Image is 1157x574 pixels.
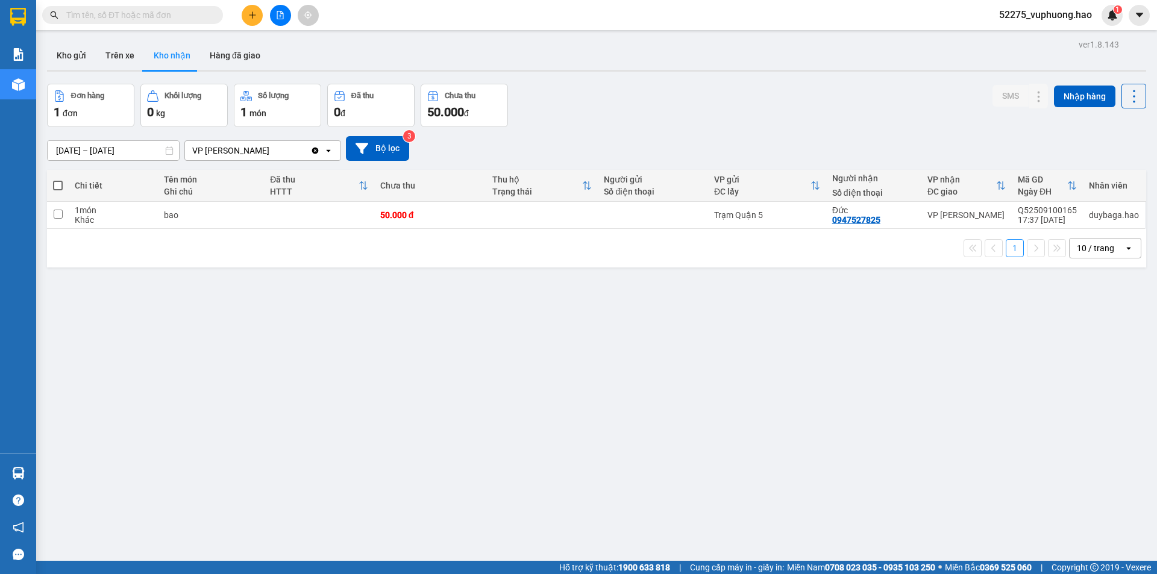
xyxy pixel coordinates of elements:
button: caret-down [1129,5,1150,26]
span: đơn [63,108,78,118]
span: file-add [276,11,284,19]
span: Miền Bắc [945,561,1032,574]
button: Hàng đã giao [200,41,270,70]
div: Số lượng [258,92,289,100]
span: Miền Nam [787,561,935,574]
button: Đã thu0đ [327,84,415,127]
div: Thu hộ [492,175,583,184]
button: Đơn hàng1đơn [47,84,134,127]
button: Bộ lọc [346,136,409,161]
input: Select a date range. [48,141,179,160]
img: warehouse-icon [12,467,25,479]
div: 1 món [75,205,152,215]
div: Q52509100165 [1018,205,1077,215]
span: Hỗ trợ kỹ thuật: [559,561,670,574]
span: search [50,11,58,19]
span: notification [13,522,24,533]
div: ĐC lấy [714,187,811,196]
div: Số điện thoại [832,188,915,198]
span: Cung cấp máy in - giấy in: [690,561,784,574]
div: Nhân viên [1089,181,1139,190]
div: Người gửi [604,175,701,184]
div: Số điện thoại [604,187,701,196]
div: VP [PERSON_NAME] [927,210,1006,220]
span: đ [464,108,469,118]
div: VP [PERSON_NAME] [192,145,269,157]
button: Kho gửi [47,41,96,70]
span: 0 [334,105,340,119]
span: ⚪️ [938,565,942,570]
div: Người nhận [832,173,915,183]
div: HTTT [270,187,358,196]
th: Toggle SortBy [264,170,374,202]
button: aim [298,5,319,26]
button: Nhập hàng [1054,86,1115,107]
svg: Clear value [310,146,320,155]
span: 0 [147,105,154,119]
img: logo-vxr [10,8,26,26]
strong: 1900 633 818 [618,563,670,572]
button: Số lượng1món [234,84,321,127]
span: 1 [1115,5,1120,14]
span: message [13,549,24,560]
svg: open [324,146,333,155]
span: | [1041,561,1043,574]
div: Đơn hàng [71,92,104,100]
button: plus [242,5,263,26]
div: VP nhận [927,175,996,184]
div: ver 1.8.143 [1079,38,1119,51]
div: Trạng thái [492,187,583,196]
th: Toggle SortBy [486,170,598,202]
button: Khối lượng0kg [140,84,228,127]
div: Chưa thu [445,92,475,100]
span: copyright [1090,563,1099,572]
span: 50.000 [427,105,464,119]
div: Mã GD [1018,175,1067,184]
div: Đã thu [270,175,358,184]
sup: 1 [1114,5,1122,14]
button: Chưa thu50.000đ [421,84,508,127]
span: aim [304,11,312,19]
strong: 0369 525 060 [980,563,1032,572]
div: 50.000 đ [380,210,480,220]
div: ĐC giao [927,187,996,196]
div: Ghi chú [164,187,258,196]
strong: 0708 023 035 - 0935 103 250 [825,563,935,572]
sup: 3 [403,130,415,142]
div: VP gửi [714,175,811,184]
th: Toggle SortBy [708,170,826,202]
span: question-circle [13,494,24,506]
span: kg [156,108,165,118]
input: Selected VP Gành Hào. [271,145,272,157]
button: Trên xe [96,41,144,70]
img: warehouse-icon [12,78,25,91]
span: món [249,108,266,118]
div: duybaga.hao [1089,210,1139,220]
div: Đã thu [351,92,374,100]
div: Trạm Quận 5 [714,210,820,220]
div: Tên món [164,175,258,184]
img: icon-new-feature [1107,10,1118,20]
span: plus [248,11,257,19]
span: caret-down [1134,10,1145,20]
svg: open [1124,243,1133,253]
button: file-add [270,5,291,26]
th: Toggle SortBy [1012,170,1083,202]
span: 1 [54,105,60,119]
div: 0947527825 [832,215,880,225]
input: Tìm tên, số ĐT hoặc mã đơn [66,8,209,22]
button: 1 [1006,239,1024,257]
div: Khác [75,215,152,225]
button: Kho nhận [144,41,200,70]
div: 17:37 [DATE] [1018,215,1077,225]
th: Toggle SortBy [921,170,1012,202]
span: | [679,561,681,574]
div: Đức [832,205,915,215]
img: solution-icon [12,48,25,61]
div: Ngày ĐH [1018,187,1067,196]
div: Chi tiết [75,181,152,190]
div: Khối lượng [165,92,201,100]
div: Chưa thu [380,181,480,190]
span: 1 [240,105,247,119]
div: 10 / trang [1077,242,1114,254]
